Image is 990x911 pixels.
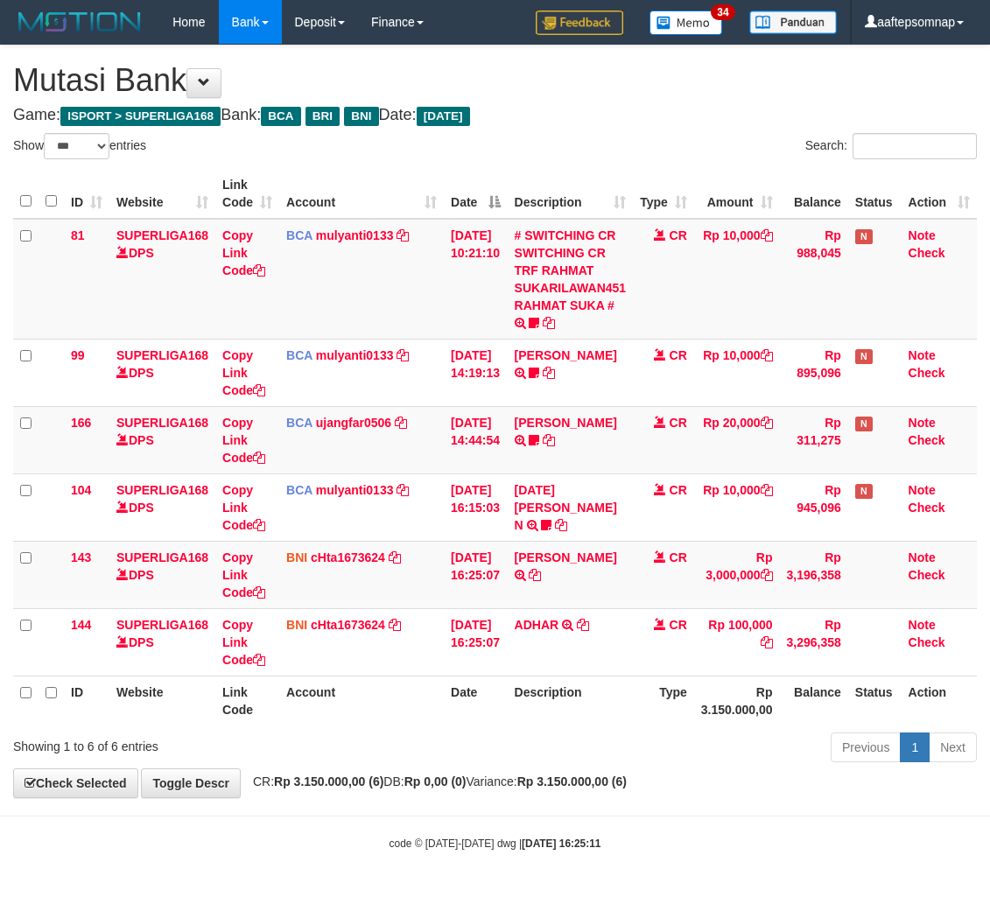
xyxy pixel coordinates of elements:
td: DPS [109,219,215,340]
span: BCA [286,348,312,362]
a: Copy NOVEN ELING PRAYOG to clipboard [543,433,555,447]
th: Rp 3.150.000,00 [694,676,780,725]
span: BCA [286,228,312,242]
a: [PERSON_NAME] [515,416,617,430]
th: Account: activate to sort column ascending [279,169,444,219]
a: SUPERLIGA168 [116,618,208,632]
small: code © [DATE]-[DATE] dwg | [390,837,601,850]
span: CR [670,228,687,242]
strong: Rp 3.150.000,00 (6) [517,774,627,788]
td: Rp 3,296,358 [780,608,848,676]
a: cHta1673624 [311,550,385,564]
th: Action: activate to sort column ascending [902,169,977,219]
a: # SWITCHING CR SWITCHING CR TRF RAHMAT SUKARILAWAN451 RAHMAT SUKA # [515,228,627,312]
th: Status [848,676,902,725]
th: Description: activate to sort column ascending [508,169,634,219]
span: 104 [71,483,91,497]
td: [DATE] 14:19:13 [444,339,508,406]
a: Note [909,348,936,362]
select: Showentries [44,133,109,159]
th: ID: activate to sort column ascending [64,169,109,219]
td: [DATE] 10:21:10 [444,219,508,340]
a: Note [909,228,936,242]
strong: [DATE] 16:25:11 [522,837,600,850]
a: SUPERLIGA168 [116,228,208,242]
a: Note [909,550,936,564]
a: Copy MUHAMMAD REZA to clipboard [543,366,555,380]
a: Copy Rp 100,000 to clipboard [761,635,773,649]
label: Search: [805,133,977,159]
td: Rp 3,000,000 [694,541,780,608]
th: Website [109,676,215,725]
a: Check [909,501,945,515]
th: Link Code [215,676,279,725]
a: SUPERLIGA168 [116,483,208,497]
a: Copy Rp 10,000 to clipboard [761,483,773,497]
td: Rp 895,096 [780,339,848,406]
span: CR: DB: Variance: [244,774,627,788]
span: Has Note [855,484,873,499]
a: Previous [831,732,901,762]
td: Rp 945,096 [780,473,848,541]
a: mulyanti0133 [316,483,394,497]
a: Check [909,433,945,447]
span: 81 [71,228,85,242]
a: Copy Link Code [222,483,265,532]
td: Rp 311,275 [780,406,848,473]
h1: Mutasi Bank [13,63,977,98]
a: mulyanti0133 [316,348,394,362]
a: Check [909,246,945,260]
td: Rp 20,000 [694,406,780,473]
th: Status [848,169,902,219]
div: Showing 1 to 6 of 6 entries [13,731,399,755]
a: Copy Link Code [222,550,265,599]
th: Action [902,676,977,725]
td: DPS [109,339,215,406]
span: Has Note [855,349,873,364]
img: Button%20Memo.svg [649,11,723,35]
img: Feedback.jpg [536,11,623,35]
span: CR [670,618,687,632]
span: 34 [711,4,734,20]
a: Copy ADHAR to clipboard [577,618,589,632]
a: Copy Rp 3,000,000 to clipboard [761,568,773,582]
th: Description [508,676,634,725]
td: [DATE] 16:25:07 [444,608,508,676]
span: Has Note [855,417,873,431]
td: [DATE] 16:15:03 [444,473,508,541]
th: Amount: activate to sort column ascending [694,169,780,219]
a: [PERSON_NAME] [515,348,617,362]
a: Copy Link Code [222,618,265,667]
span: CR [670,348,687,362]
a: Copy Link Code [222,348,265,397]
a: Check [909,568,945,582]
th: ID [64,676,109,725]
td: [DATE] 16:25:07 [444,541,508,608]
a: Check [909,635,945,649]
td: Rp 10,000 [694,473,780,541]
span: BCA [286,416,312,430]
span: ISPORT > SUPERLIGA168 [60,107,221,126]
a: Note [909,483,936,497]
img: MOTION_logo.png [13,9,146,35]
h4: Game: Bank: Date: [13,107,977,124]
a: Note [909,416,936,430]
th: Type [633,676,694,725]
span: BNI [344,107,378,126]
th: Account [279,676,444,725]
td: Rp 988,045 [780,219,848,340]
a: Copy ZUL FIRMAN N to clipboard [555,518,567,532]
a: Copy HAFIZH KURNIAWAN to clipboard [529,568,541,582]
a: Copy Rp 20,000 to clipboard [761,416,773,430]
span: [DATE] [417,107,470,126]
a: [PERSON_NAME] [515,550,617,564]
a: Copy # SWITCHING CR SWITCHING CR TRF RAHMAT SUKARILAWAN451 RAHMAT SUKA # to clipboard [543,316,555,330]
span: CR [670,416,687,430]
a: SUPERLIGA168 [116,416,208,430]
td: [DATE] 14:44:54 [444,406,508,473]
a: ADHAR [515,618,559,632]
th: Website: activate to sort column ascending [109,169,215,219]
a: Next [929,732,977,762]
span: 143 [71,550,91,564]
a: Note [909,618,936,632]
